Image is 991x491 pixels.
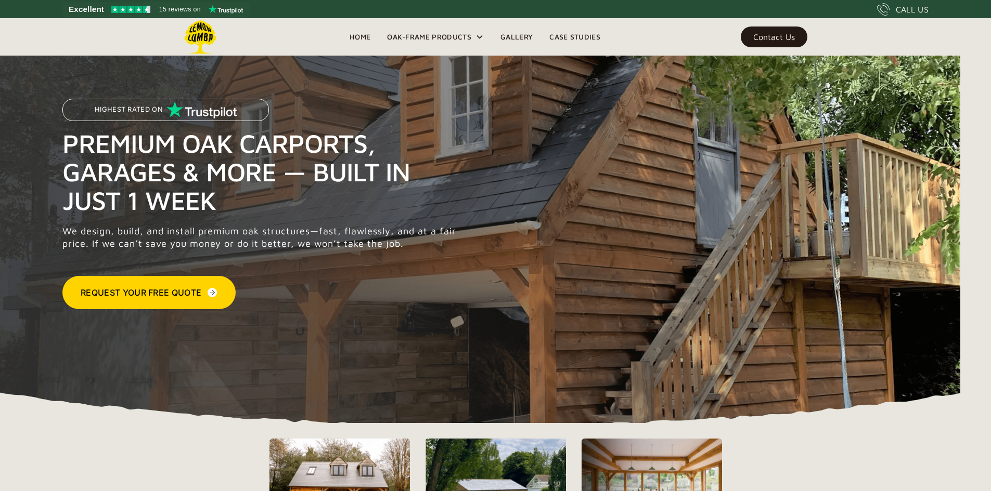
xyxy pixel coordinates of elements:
div: Request Your Free Quote [81,286,201,299]
div: Oak-Frame Products [387,31,471,43]
img: Trustpilot 4.5 stars [111,6,150,13]
p: We design, build, and install premium oak structures—fast, flawlessly, and at a fair price. If we... [62,225,462,250]
a: See Lemon Lumba reviews on Trustpilot [62,2,250,17]
p: Highest Rated on [95,106,163,113]
a: Case Studies [541,29,609,45]
span: 15 reviews on [159,3,201,16]
a: Request Your Free Quote [62,276,236,309]
a: Contact Us [741,26,807,47]
h1: Premium Oak Carports, Garages & More — Built in Just 1 Week [62,129,462,215]
a: Highest Rated on [62,99,269,129]
div: Oak-Frame Products [379,18,492,56]
div: CALL US [896,3,929,16]
a: Home [341,29,379,45]
a: Gallery [492,29,541,45]
a: CALL US [877,3,929,16]
span: Excellent [69,3,104,16]
div: Contact Us [753,33,795,41]
img: Trustpilot logo [209,5,243,14]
